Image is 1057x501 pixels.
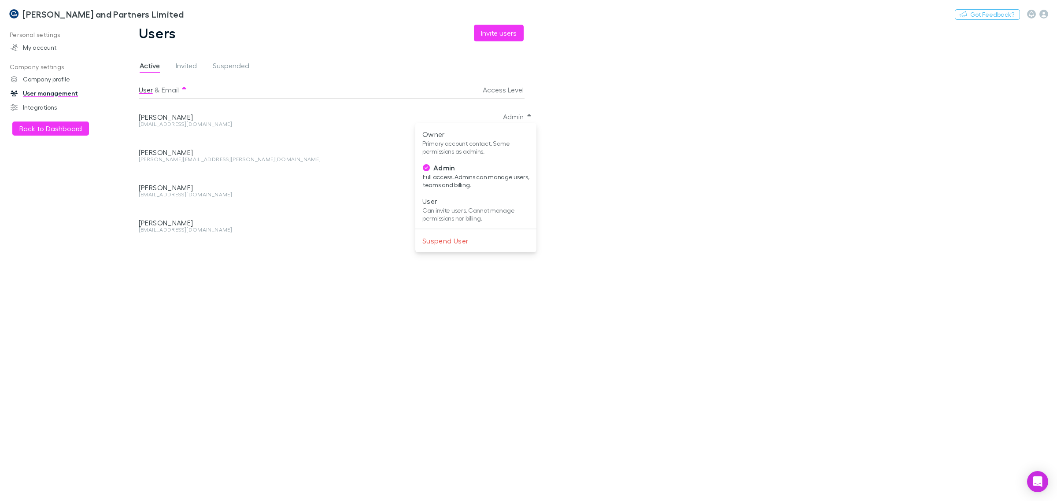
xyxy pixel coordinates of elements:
p: Owner [422,129,529,140]
p: Primary account contact. Same permissions as admins. [422,140,529,155]
p: User [422,196,529,206]
p: Admin [423,162,530,173]
li: OwnerPrimary account contact. Same permissions as admins. [415,126,536,158]
li: AdminFull access. Admins can manage users, teams and billing. [416,160,537,192]
li: UserCan invite users. Cannot manage permissions nor billing. [415,193,536,225]
p: Suspend User [422,236,529,246]
p: Full access. Admins can manage users, teams and billing. [423,173,530,189]
li: Suspend User [415,233,536,249]
p: Can invite users. Cannot manage permissions nor billing. [422,206,529,222]
div: Open Intercom Messenger [1027,471,1048,492]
